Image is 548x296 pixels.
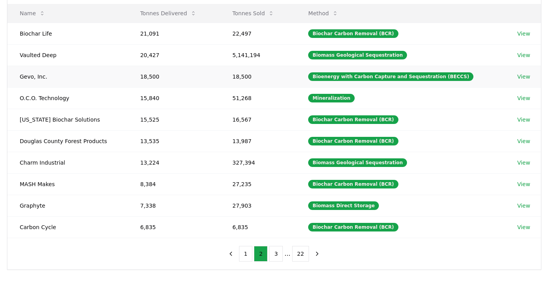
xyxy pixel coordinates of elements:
td: O.C.O. Technology [7,87,128,109]
div: Biomass Geological Sequestration [308,158,407,167]
td: 22,497 [220,23,296,44]
button: 3 [269,246,283,262]
button: 2 [254,246,268,262]
td: 20,427 [128,44,220,66]
td: 51,268 [220,87,296,109]
td: 27,903 [220,195,296,216]
a: View [517,94,530,102]
td: 18,500 [220,66,296,87]
a: View [517,223,530,231]
button: Tonnes Sold [226,5,280,21]
button: next page [311,246,324,262]
a: View [517,116,530,124]
li: ... [284,249,290,258]
td: 21,091 [128,23,220,44]
div: Biomass Direct Storage [308,201,379,210]
div: Biochar Carbon Removal (BCR) [308,137,398,145]
td: 13,224 [128,152,220,173]
td: Gevo, Inc. [7,66,128,87]
td: 8,384 [128,173,220,195]
td: 7,338 [128,195,220,216]
a: View [517,159,530,167]
div: Mineralization [308,94,355,102]
div: Biochar Carbon Removal (BCR) [308,180,398,188]
a: View [517,73,530,81]
a: View [517,30,530,38]
button: previous page [224,246,237,262]
td: Biochar Life [7,23,128,44]
td: 27,235 [220,173,296,195]
td: Carbon Cycle [7,216,128,238]
button: Name [14,5,52,21]
div: Bioenergy with Carbon Capture and Sequestration (BECCS) [308,72,473,81]
td: Graphyte [7,195,128,216]
button: 1 [239,246,253,262]
a: View [517,180,530,188]
a: View [517,137,530,145]
td: 5,141,194 [220,44,296,66]
td: 18,500 [128,66,220,87]
td: 13,987 [220,130,296,152]
div: Biochar Carbon Removal (BCR) [308,223,398,231]
td: Douglas County Forest Products [7,130,128,152]
button: Tonnes Delivered [134,5,203,21]
div: Biomass Geological Sequestration [308,51,407,59]
td: 327,394 [220,152,296,173]
td: 16,567 [220,109,296,130]
td: 6,835 [128,216,220,238]
td: 6,835 [220,216,296,238]
td: 15,840 [128,87,220,109]
div: Biochar Carbon Removal (BCR) [308,29,398,38]
td: MASH Makes [7,173,128,195]
button: 22 [292,246,309,262]
td: Vaulted Deep [7,44,128,66]
td: 13,535 [128,130,220,152]
div: Biochar Carbon Removal (BCR) [308,115,398,124]
a: View [517,51,530,59]
td: [US_STATE] Biochar Solutions [7,109,128,130]
td: 15,525 [128,109,220,130]
a: View [517,202,530,210]
button: Method [302,5,345,21]
td: Charm Industrial [7,152,128,173]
